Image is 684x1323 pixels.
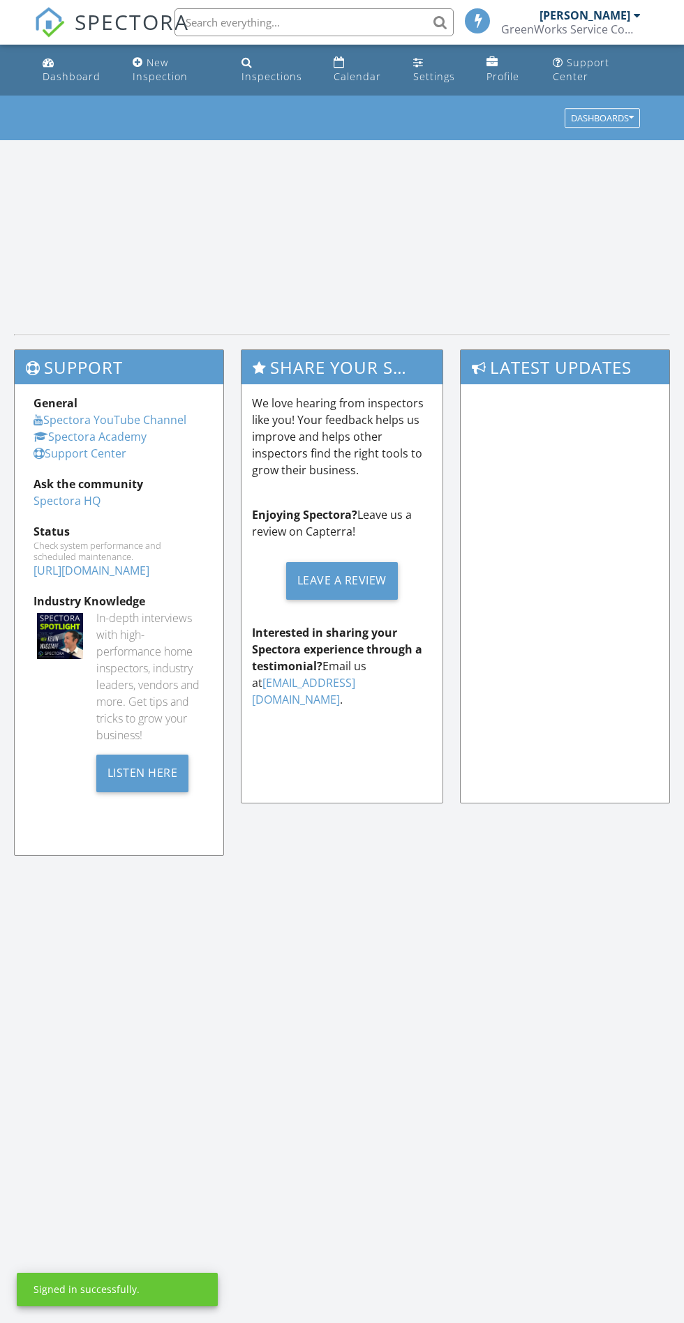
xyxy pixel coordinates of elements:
h3: Latest Updates [461,350,669,384]
a: New Inspection [127,50,225,90]
div: Ask the community [34,476,205,492]
a: Calendar [328,50,396,90]
div: In-depth interviews with high-performance home inspectors, industry leaders, vendors and more. Ge... [96,610,205,743]
a: SPECTORA [34,19,189,48]
div: Profile [486,70,519,83]
img: Spectoraspolightmain [37,613,83,659]
div: Dashboards [571,114,634,123]
a: Spectora HQ [34,493,101,508]
a: Support Center [34,446,126,461]
button: Dashboards [565,109,640,128]
div: Listen Here [96,755,189,792]
a: [URL][DOMAIN_NAME] [34,563,149,578]
div: GreenWorks Service Company [501,22,641,36]
img: The Best Home Inspection Software - Spectora [34,7,65,38]
strong: Interested in sharing your Spectora experience through a testimonial? [252,625,422,674]
div: Check system performance and scheduled maintenance. [34,540,205,562]
a: Settings [408,50,470,90]
a: Listen Here [96,764,189,780]
a: Leave a Review [252,551,431,610]
p: Email us at . [252,624,431,708]
a: Spectora Academy [34,429,147,444]
h3: Share Your Spectora Experience [241,350,442,384]
div: Settings [413,70,455,83]
a: Support Center [547,50,647,90]
div: Status [34,523,205,540]
a: [EMAIL_ADDRESS][DOMAIN_NAME] [252,675,355,707]
a: Dashboard [37,50,116,90]
div: Signed in successfully. [34,1283,140,1296]
div: Calendar [334,70,381,83]
div: Industry Knowledge [34,593,205,610]
a: Spectora YouTube Channel [34,412,186,428]
span: SPECTORA [75,7,189,36]
a: Profile [481,50,536,90]
strong: General [34,395,77,411]
div: Inspections [241,70,302,83]
p: We love hearing from inspectors like you! Your feedback helps us improve and helps other inspecto... [252,395,431,478]
div: [PERSON_NAME] [540,8,630,22]
input: Search everything... [174,8,454,36]
div: Leave a Review [286,562,398,600]
p: Leave us a review on Capterra! [252,506,431,540]
div: Support Center [553,56,609,83]
div: Dashboard [43,70,101,83]
a: Inspections [236,50,317,90]
div: New Inspection [133,56,188,83]
h3: Support [15,350,223,384]
strong: Enjoying Spectora? [252,507,357,522]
